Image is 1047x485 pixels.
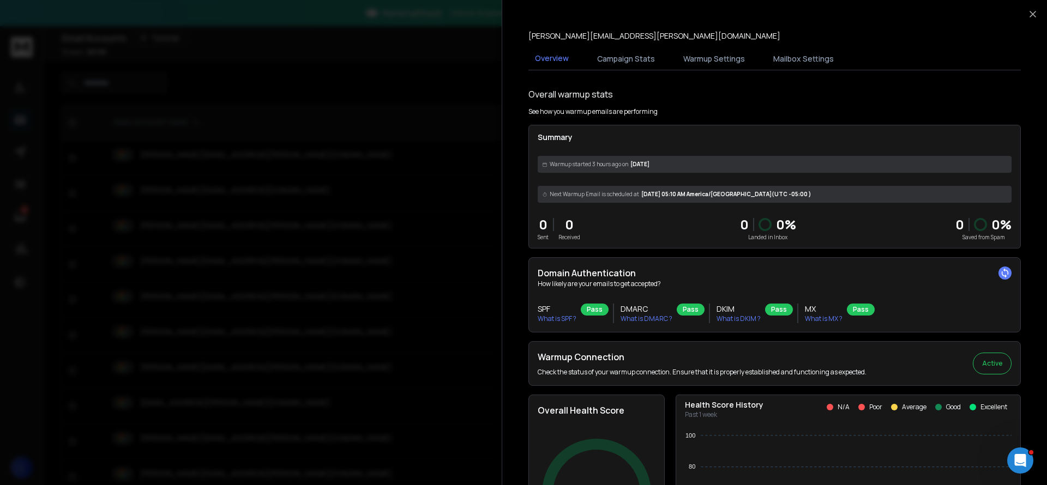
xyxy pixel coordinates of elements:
tspan: 100 [685,432,695,439]
button: Mailbox Settings [767,47,840,71]
p: How likely are your emails to get accepted? [538,280,1012,288]
p: What is DKIM ? [717,314,761,323]
h2: Domain Authentication [538,266,1012,280]
p: What is SPF ? [538,314,576,323]
iframe: Intercom live chat [1007,447,1033,474]
span: Next Warmup Email is scheduled at [550,190,639,198]
p: What is DMARC ? [621,314,672,323]
div: Pass [765,304,793,316]
p: Summary [538,132,1012,143]
p: Poor [869,403,882,411]
p: 0 % [991,216,1012,233]
p: See how you warmup emails are performing [528,107,658,116]
p: Saved from Spam [955,233,1012,241]
h1: Overall warmup stats [528,88,613,101]
h2: Overall Health Score [538,404,655,417]
div: [DATE] [538,156,1012,173]
p: What is MX ? [805,314,843,323]
div: Pass [677,304,705,316]
div: [DATE] 05:10 AM America/[GEOGRAPHIC_DATA] (UTC -05:00 ) [538,186,1012,203]
span: Warmup started 3 hours ago on [550,160,628,168]
p: 0 [558,216,580,233]
div: Pass [581,304,609,316]
p: Average [902,403,926,411]
p: 0 [740,216,749,233]
h3: SPF [538,304,576,314]
p: Health Score History [685,399,763,410]
p: Past 1 week [685,410,763,419]
button: Campaign Stats [591,47,661,71]
h3: DMARC [621,304,672,314]
p: Good [946,403,961,411]
h2: Warmup Connection [538,350,867,363]
h3: DKIM [717,304,761,314]
tspan: 80 [689,463,695,470]
p: Landed in Inbox [740,233,796,241]
p: [PERSON_NAME][EMAIL_ADDRESS][PERSON_NAME][DOMAIN_NAME] [528,31,780,41]
p: Sent [538,233,549,241]
button: Overview [528,46,575,71]
p: 0 [538,216,549,233]
p: Received [558,233,580,241]
p: Excellent [980,403,1007,411]
p: N/A [838,403,850,411]
div: Pass [847,304,875,316]
p: 0 % [776,216,796,233]
strong: 0 [955,215,964,233]
button: Warmup Settings [677,47,751,71]
h3: MX [805,304,843,314]
button: Active [973,353,1012,374]
p: Check the status of your warmup connection. Ensure that it is properly established and functionin... [538,368,867,377]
